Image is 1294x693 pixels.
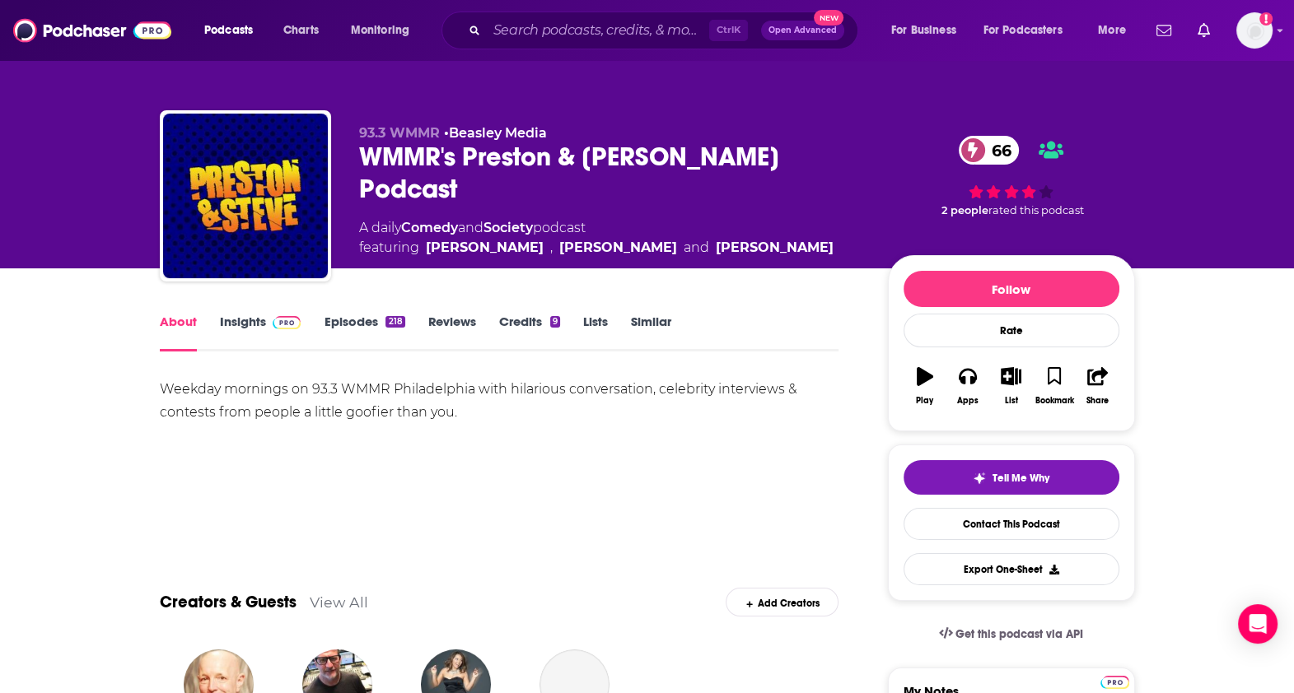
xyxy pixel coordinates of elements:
[926,614,1097,654] a: Get this podcast via API
[904,314,1119,347] div: Rate
[916,396,933,406] div: Play
[1086,396,1109,406] div: Share
[13,15,171,46] img: Podchaser - Follow, Share and Rate Podcasts
[768,26,837,35] span: Open Advanced
[550,238,553,258] span: ,
[1259,12,1273,26] svg: Add a profile image
[1236,12,1273,49] span: Logged in as meg_reilly_edl
[359,218,834,258] div: A daily podcast
[1033,356,1076,416] button: Bookmark
[444,125,547,141] span: •
[973,472,986,485] img: tell me why sparkle
[1098,19,1126,42] span: More
[359,238,834,258] span: featuring
[904,553,1119,585] button: Export One-Sheet
[499,314,560,351] a: Credits9
[1238,604,1278,644] div: Open Intercom Messenger
[458,220,483,235] span: and
[975,136,1020,165] span: 66
[428,314,476,351] a: Reviews
[359,125,440,141] span: 93.3 WMMR
[1150,16,1178,44] a: Show notifications dropdown
[1236,12,1273,49] button: Show profile menu
[426,238,544,258] a: Preston Elliot
[1005,396,1018,406] div: List
[959,136,1020,165] a: 66
[1100,676,1129,689] img: Podchaser Pro
[1100,673,1129,689] a: Pro website
[457,12,874,49] div: Search podcasts, credits, & more...
[160,378,839,424] div: Weekday mornings on 93.3 WMMR Philadelphia with hilarious conversation, celebrity interviews & co...
[310,593,368,611] a: View All
[993,472,1049,485] span: Tell Me Why
[880,17,977,44] button: open menu
[559,238,677,258] a: Steve Morrison
[1076,356,1119,416] button: Share
[324,314,404,351] a: Episodes218
[888,125,1135,228] div: 66 2 peoplerated this podcast
[904,460,1119,495] button: tell me why sparkleTell Me Why
[946,356,989,416] button: Apps
[891,19,956,42] span: For Business
[351,19,409,42] span: Monitoring
[814,10,843,26] span: New
[550,316,560,328] div: 9
[1236,12,1273,49] img: User Profile
[583,314,608,351] a: Lists
[904,271,1119,307] button: Follow
[449,125,547,141] a: Beasley Media
[983,19,1063,42] span: For Podcasters
[684,238,709,258] span: and
[273,17,329,44] a: Charts
[163,114,328,278] img: WMMR's Preston & Steve Daily Podcast
[160,314,197,351] a: About
[716,238,834,258] a: Marisa Magnatta
[631,314,671,351] a: Similar
[204,19,253,42] span: Podcasts
[401,220,458,235] a: Comedy
[904,508,1119,540] a: Contact This Podcast
[483,220,533,235] a: Society
[957,396,979,406] div: Apps
[220,314,301,351] a: InsightsPodchaser Pro
[1035,396,1073,406] div: Bookmark
[973,17,1086,44] button: open menu
[193,17,274,44] button: open menu
[160,592,297,612] a: Creators & Guests
[385,316,404,328] div: 218
[1086,17,1147,44] button: open menu
[487,17,709,44] input: Search podcasts, credits, & more...
[709,20,748,41] span: Ctrl K
[726,588,839,616] div: Add Creators
[989,356,1032,416] button: List
[339,17,431,44] button: open menu
[273,316,301,329] img: Podchaser Pro
[761,21,844,40] button: Open AdvancedNew
[955,627,1083,641] span: Get this podcast via API
[283,19,319,42] span: Charts
[941,204,988,216] span: 2 people
[1191,16,1217,44] a: Show notifications dropdown
[988,204,1084,216] span: rated this podcast
[904,356,946,416] button: Play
